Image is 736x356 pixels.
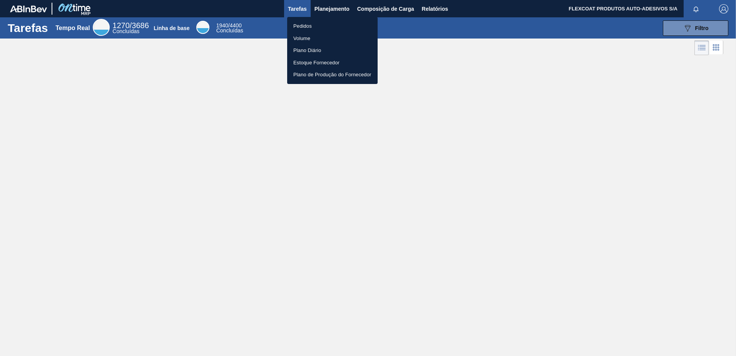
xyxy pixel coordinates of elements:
a: Volume [287,32,378,45]
a: Estoque Fornecedor [287,57,378,69]
a: Pedidos [287,20,378,32]
a: Plano Diário [287,44,378,57]
a: Plano de Produção do Fornecedor [287,69,378,81]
